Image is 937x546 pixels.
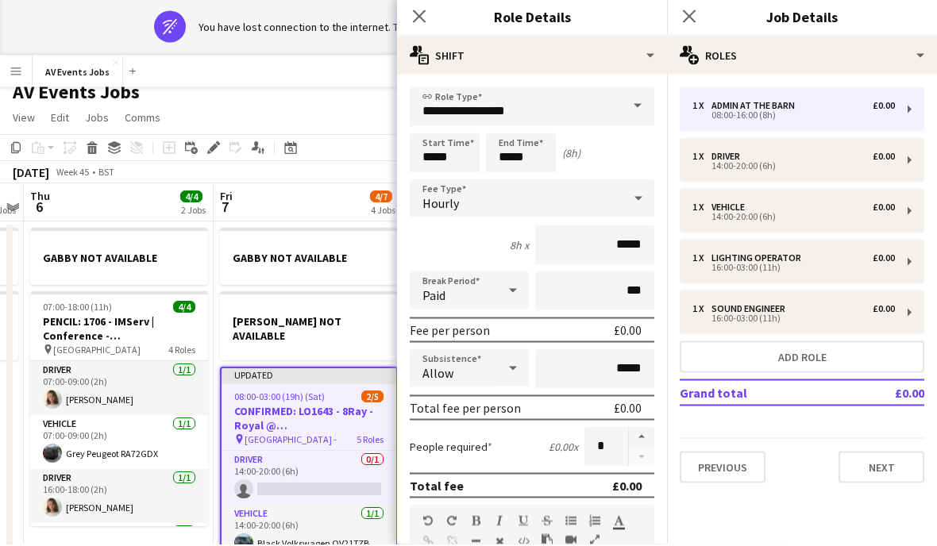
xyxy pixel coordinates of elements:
[667,8,937,29] h3: Job Details
[13,83,140,106] h1: AV Events Jobs
[30,363,208,417] app-card-role: Driver1/107:00-09:00 (2h)[PERSON_NAME]
[692,203,711,214] div: 1 x
[410,402,521,417] div: Total fee per person
[180,193,202,205] span: 4/4
[98,168,114,180] div: BST
[711,152,746,163] div: Driver
[220,230,398,287] app-job-card: GABBY NOT AVAILABLE
[361,393,384,405] span: 2/5
[30,230,208,287] app-job-card: GABBY NOT AVAILABLE
[612,479,642,495] div: £0.00
[873,254,895,265] div: £0.00
[168,346,195,358] span: 4 Roles
[6,110,41,130] a: View
[28,200,50,218] span: 6
[173,303,195,315] span: 4/4
[692,152,711,163] div: 1 x
[680,453,765,485] button: Previous
[873,102,895,113] div: £0.00
[542,516,553,529] button: Strikethrough
[397,38,667,76] div: Shift
[30,294,208,529] app-job-card: 07:00-18:00 (11h)4/4PENCIL: 1706 - IMServ | Conference - [GEOGRAPHIC_DATA] [GEOGRAPHIC_DATA]4 Rol...
[44,110,75,130] a: Edit
[562,148,580,162] div: (8h)
[680,343,924,375] button: Add role
[422,367,453,383] span: Allow
[222,371,396,383] div: Updated
[357,436,384,448] span: 5 Roles
[79,110,115,130] a: Jobs
[222,406,396,435] h3: CONFIRMED: LO1643 - 8Ray - Royal @ [GEOGRAPHIC_DATA]
[181,206,206,218] div: 2 Jobs
[849,382,924,407] td: £0.00
[222,453,396,507] app-card-role: Driver0/114:00-20:00 (6h)
[873,152,895,163] div: £0.00
[13,167,49,183] div: [DATE]
[692,316,895,324] div: 16:00-03:00 (11h)
[410,441,492,456] label: People required
[614,402,642,417] div: £0.00
[397,8,667,29] h3: Role Details
[692,305,711,316] div: 1 x
[13,113,35,127] span: View
[371,206,395,218] div: 4 Jobs
[613,516,624,529] button: Text Color
[680,382,849,407] td: Grand total
[549,441,578,456] div: £0.00 x
[30,191,50,206] span: Thu
[245,436,337,448] span: [GEOGRAPHIC_DATA] -
[52,168,92,180] span: Week 45
[220,294,398,363] app-job-card: [PERSON_NAME] NOT AVAILABLE
[220,317,398,345] h3: [PERSON_NAME] NOT AVAILABLE
[446,516,457,529] button: Redo
[43,303,112,315] span: 07:00-18:00 (11h)
[218,200,233,218] span: 7
[667,38,937,76] div: Roles
[565,516,576,529] button: Unordered List
[220,253,398,267] h3: GABBY NOT AVAILABLE
[51,113,69,127] span: Edit
[125,113,160,127] span: Comms
[30,253,208,267] h3: GABBY NOT AVAILABLE
[199,21,499,36] div: You have lost connection to the internet. The platform is offline.
[692,214,895,222] div: 14:00-20:00 (6h)
[53,346,141,358] span: [GEOGRAPHIC_DATA]
[839,453,924,485] button: Next
[711,254,808,265] div: Lighting Operator
[422,289,445,305] span: Paid
[234,393,325,405] span: 08:00-03:00 (19h) (Sat)
[30,417,208,471] app-card-role: Vehicle1/107:00-09:00 (2h)Grey Peugeot RA72GDX
[711,305,792,316] div: Sound Engineer
[118,110,167,130] a: Comms
[629,429,654,449] button: Increase
[692,113,895,121] div: 08:00-16:00 (8h)
[873,203,895,214] div: £0.00
[85,113,109,127] span: Jobs
[692,265,895,273] div: 16:00-03:00 (11h)
[422,516,434,529] button: Undo
[470,516,481,529] button: Bold
[30,317,208,345] h3: PENCIL: 1706 - IMServ | Conference - [GEOGRAPHIC_DATA]
[614,324,642,340] div: £0.00
[711,102,801,113] div: Admin at the Barn
[410,479,464,495] div: Total fee
[494,516,505,529] button: Italic
[422,197,459,213] span: Hourly
[518,516,529,529] button: Underline
[370,193,392,205] span: 4/7
[30,471,208,525] app-card-role: Driver1/116:00-18:00 (2h)[PERSON_NAME]
[692,254,711,265] div: 1 x
[220,191,233,206] span: Fri
[873,305,895,316] div: £0.00
[711,203,751,214] div: Vehicle
[692,163,895,171] div: 14:00-20:00 (6h)
[410,324,490,340] div: Fee per person
[692,102,711,113] div: 1 x
[33,58,123,89] button: AV Events Jobs
[510,240,529,254] div: 8h x
[589,516,600,529] button: Ordered List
